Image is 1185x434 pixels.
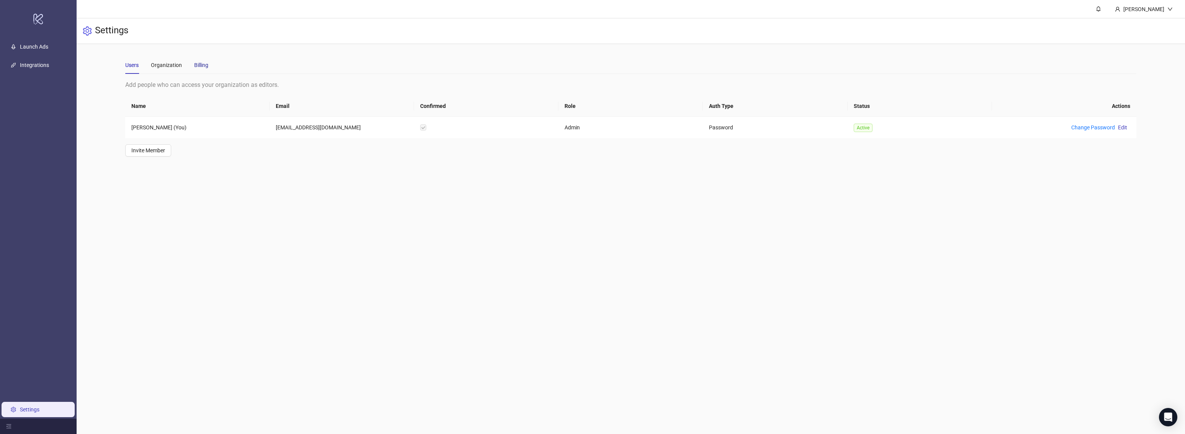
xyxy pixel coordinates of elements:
div: Users [125,61,139,69]
td: [EMAIL_ADDRESS][DOMAIN_NAME] [270,117,414,138]
span: Invite Member [131,147,165,153]
div: Billing [194,61,208,69]
span: down [1167,7,1173,12]
th: Email [270,96,414,117]
th: Auth Type [703,96,847,117]
span: Active [854,124,872,132]
div: Organization [151,61,182,69]
button: Invite Member [125,144,171,157]
a: Launch Ads [20,44,48,50]
th: Name [125,96,270,117]
span: bell [1096,6,1101,11]
a: Change Password [1071,124,1115,131]
span: Edit [1118,124,1127,131]
td: Password [703,117,847,138]
div: [PERSON_NAME] [1120,5,1167,13]
h3: Settings [95,24,128,38]
th: Role [558,96,703,117]
th: Actions [992,96,1136,117]
a: Settings [20,406,39,413]
span: user [1115,7,1120,12]
span: setting [83,26,92,36]
button: Edit [1115,123,1130,132]
td: [PERSON_NAME] (You) [125,117,270,138]
th: Confirmed [414,96,558,117]
div: Add people who can access your organization as editors. [125,80,1136,90]
span: menu-fold [6,424,11,429]
th: Status [848,96,992,117]
div: Open Intercom Messenger [1159,408,1177,426]
a: Integrations [20,62,49,68]
td: Admin [558,117,703,138]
